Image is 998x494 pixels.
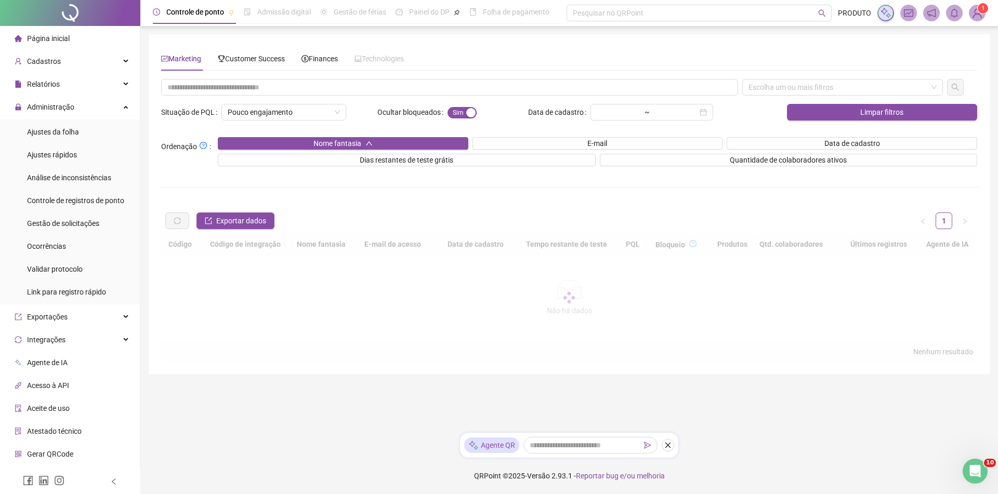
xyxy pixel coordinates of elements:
[15,81,22,88] span: file
[216,215,266,226] span: Exportar dados
[950,8,959,18] span: bell
[161,104,221,121] label: Situação de PQL
[161,55,168,62] span: fund
[313,138,361,149] span: Nome fantasia
[197,139,209,152] button: Ordenação:
[27,288,106,296] span: Link para registro rápido
[200,142,207,149] span: question-circle
[468,440,479,451] img: sparkle-icon.fc2bf0ac1784a2077858766a79e2daf3.svg
[218,154,596,166] button: Dias restantes de teste grátis
[644,442,651,449] span: send
[527,472,550,480] span: Versão
[161,139,211,152] span: Ordenação :
[984,459,996,467] span: 10
[956,212,973,229] button: right
[27,404,70,412] span: Aceite de uso
[981,5,985,12] span: 1
[27,381,69,390] span: Acesso à API
[15,450,22,458] span: qrcode
[15,382,22,389] span: api
[27,173,111,182] span: Análise de inconsistências
[228,9,234,16] span: pushpin
[600,154,978,166] button: Quantidade de colaboradores ativos
[153,8,160,16] span: clock-circle
[27,358,68,367] span: Agente de IA
[956,212,973,229] li: Próxima página
[27,103,74,111] span: Administração
[27,265,83,273] span: Validar protocolo
[936,212,952,229] li: 1
[454,9,460,16] span: pushpin
[140,458,998,494] footer: QRPoint © 2025 - 2.93.1 -
[27,151,77,159] span: Ajustes rápidos
[15,405,22,412] span: audit
[472,137,723,150] button: E-mail
[218,55,225,62] span: trophy
[228,104,340,120] span: Pouco engajamento
[787,104,977,121] button: Limpar filtros
[880,7,891,19] img: sparkle-icon.fc2bf0ac1784a2077858766a79e2daf3.svg
[27,242,66,250] span: Ocorrências
[27,313,68,321] span: Exportações
[23,475,33,486] span: facebook
[360,154,453,166] span: Dias restantes de teste grátis
[915,212,931,229] li: Página anterior
[257,8,311,16] span: Admissão digital
[15,336,22,343] span: sync
[969,5,985,21] img: 38791
[936,213,952,229] a: 1
[27,34,70,43] span: Página inicial
[15,35,22,42] span: home
[165,212,189,229] button: sync
[354,55,362,62] span: laptop
[27,196,124,205] span: Controle de registros de ponto
[334,8,386,16] span: Gestão de férias
[218,137,468,150] button: Nome fantasiaup
[27,80,60,88] span: Relatórios
[27,427,82,435] span: Atestado técnico
[962,218,968,224] span: right
[528,104,590,121] label: Data de cadastro
[54,475,64,486] span: instagram
[161,55,201,63] span: Marketing
[27,219,99,228] span: Gestão de solicitações
[38,475,49,486] span: linkedin
[218,55,285,63] span: Customer Success
[27,450,73,458] span: Gerar QRCode
[396,8,403,16] span: dashboard
[320,8,327,16] span: sun
[860,106,903,118] span: Limpar filtros
[978,3,988,14] sup: Atualize o seu contato no menu Meus Dados
[587,138,607,149] span: E-mail
[27,57,61,65] span: Cadastros
[110,478,117,485] span: left
[377,104,448,121] label: Ocultar bloqueados
[664,442,672,449] span: close
[409,8,450,16] span: Painel do DP
[301,55,338,63] span: Finances
[244,8,251,16] span: file-done
[576,472,665,480] span: Reportar bug e/ou melhoria
[205,217,212,224] span: export
[15,103,22,111] span: lock
[354,55,404,63] span: Technologies
[196,212,274,229] button: Exportar dados
[824,138,880,149] span: Data de cadastro
[15,58,22,65] span: user-add
[838,7,871,19] span: PRODUTO
[640,109,654,116] div: ~
[27,336,65,344] span: Integrações
[818,9,826,17] span: search
[927,8,936,18] span: notification
[483,8,549,16] span: Folha de pagamento
[730,154,847,166] span: Quantidade de colaboradores ativos
[15,313,22,321] span: export
[464,437,519,453] div: Agente QR
[469,8,477,16] span: book
[301,55,309,62] span: dollar
[365,140,373,147] span: up
[920,218,926,224] span: left
[904,8,913,18] span: fund
[15,428,22,435] span: solution
[963,459,988,484] iframe: Intercom live chat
